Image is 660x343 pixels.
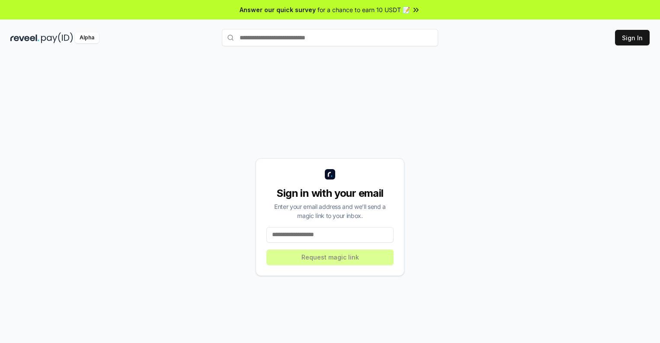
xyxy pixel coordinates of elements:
[266,186,394,200] div: Sign in with your email
[41,32,73,43] img: pay_id
[317,5,410,14] span: for a chance to earn 10 USDT 📝
[266,202,394,220] div: Enter your email address and we’ll send a magic link to your inbox.
[240,5,316,14] span: Answer our quick survey
[325,169,335,180] img: logo_small
[75,32,99,43] div: Alpha
[615,30,650,45] button: Sign In
[10,32,39,43] img: reveel_dark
